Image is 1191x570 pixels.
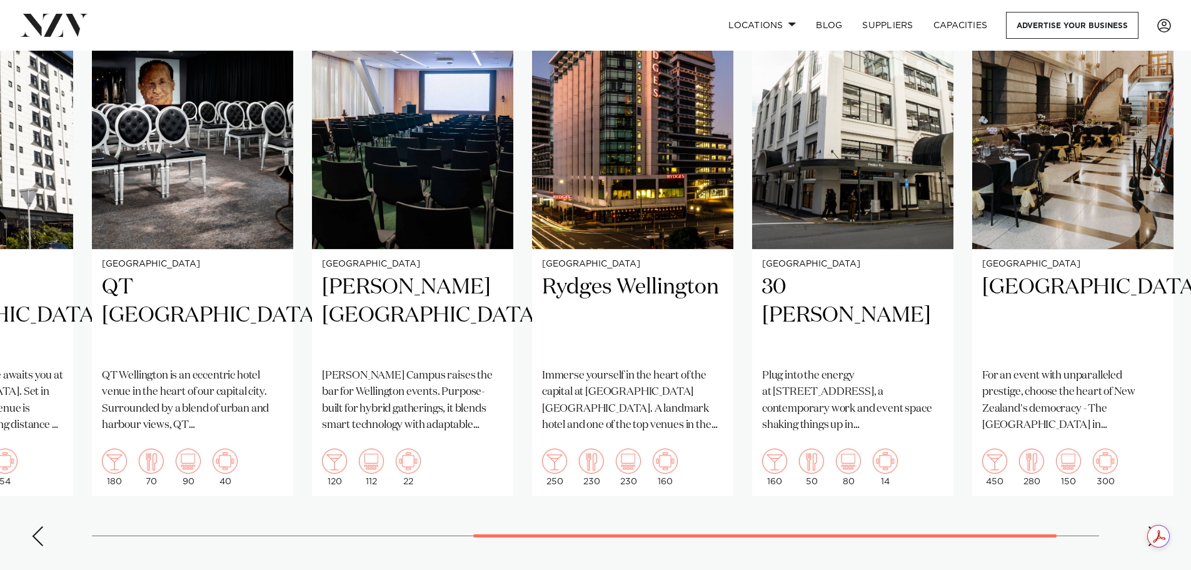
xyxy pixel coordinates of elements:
[542,449,567,486] div: 250
[139,449,164,486] div: 70
[1056,449,1081,486] div: 150
[542,260,723,269] small: [GEOGRAPHIC_DATA]
[982,273,1163,358] h2: [GEOGRAPHIC_DATA]
[396,449,421,486] div: 22
[616,449,641,474] img: theatre.png
[1093,449,1118,474] img: meeting.png
[213,449,238,474] img: meeting.png
[982,449,1007,474] img: cocktail.png
[806,12,852,39] a: BLOG
[359,449,384,486] div: 112
[542,273,723,358] h2: Rydges Wellington
[718,12,806,39] a: Locations
[923,12,998,39] a: Capacities
[322,449,347,474] img: cocktail.png
[20,14,88,36] img: nzv-logo.png
[322,273,503,358] h2: [PERSON_NAME][GEOGRAPHIC_DATA]
[762,260,943,269] small: [GEOGRAPHIC_DATA]
[873,449,898,474] img: meeting.png
[102,449,127,474] img: cocktail.png
[762,449,787,486] div: 160
[799,449,824,486] div: 50
[542,368,723,434] p: Immerse yourself in the heart of the capital at [GEOGRAPHIC_DATA] [GEOGRAPHIC_DATA]. A landmark h...
[579,449,604,486] div: 230
[852,12,923,39] a: SUPPLIERS
[1019,449,1044,474] img: dining.png
[102,368,283,434] p: QT Wellington is an eccentric hotel venue in the heart of our capital city. Surrounded by a blend...
[836,449,861,486] div: 80
[653,449,678,486] div: 160
[176,449,201,486] div: 90
[1093,449,1118,486] div: 300
[139,449,164,474] img: dining.png
[213,449,238,486] div: 40
[982,449,1007,486] div: 450
[1019,449,1044,486] div: 280
[322,260,503,269] small: [GEOGRAPHIC_DATA]
[322,368,503,434] p: [PERSON_NAME] Campus raises the bar for Wellington events. Purpose-built for hybrid gatherings, i...
[762,449,787,474] img: cocktail.png
[762,273,943,358] h2: 30 [PERSON_NAME]
[102,273,283,358] h2: QT [GEOGRAPHIC_DATA]
[542,449,567,474] img: cocktail.png
[396,449,421,474] img: meeting.png
[322,449,347,486] div: 120
[799,449,824,474] img: dining.png
[102,449,127,486] div: 180
[579,449,604,474] img: dining.png
[1056,449,1081,474] img: theatre.png
[873,449,898,486] div: 14
[982,368,1163,434] p: For an event with unparalleled prestige, choose the heart of New Zealand's democracy - The [GEOGR...
[102,260,283,269] small: [GEOGRAPHIC_DATA]
[836,449,861,474] img: theatre.png
[653,449,678,474] img: meeting.png
[176,449,201,474] img: theatre.png
[982,260,1163,269] small: [GEOGRAPHIC_DATA]
[359,449,384,474] img: theatre.png
[762,368,943,434] p: Plug into the energy at [STREET_ADDRESS], a contemporary work and event space shaking things up i...
[616,449,641,486] div: 230
[1006,12,1138,39] a: Advertise your business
